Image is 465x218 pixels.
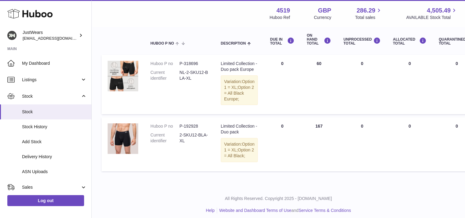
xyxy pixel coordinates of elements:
[387,117,433,171] td: 0
[150,42,174,45] span: Huboo P no
[406,6,458,20] a: 4,505.49 AVAILABLE Stock Total
[150,123,179,129] dt: Huboo P no
[97,196,460,202] p: All Rights Reserved. Copyright 2025 - [DOMAIN_NAME]
[221,123,258,135] div: Limited Collection - Duo pack
[301,55,337,114] td: 60
[23,30,78,41] div: JustWears
[22,93,80,99] span: Stock
[179,61,209,67] dd: P-318696
[217,208,351,213] li: and
[337,55,387,114] td: 0
[427,6,451,15] span: 4,505.49
[224,147,254,158] span: Option 2 = All Black;
[393,37,426,45] div: ALLOCATED Total
[276,6,290,15] strong: 4519
[314,15,331,20] div: Currency
[22,154,87,160] span: Delivery History
[264,55,301,114] td: 0
[150,61,179,67] dt: Huboo P no
[456,124,458,129] span: 0
[221,42,246,45] span: Description
[7,195,84,206] a: Log out
[108,123,138,154] img: product image
[264,117,301,171] td: 0
[179,123,209,129] dd: P-192928
[298,208,351,213] a: Service Terms & Conditions
[22,77,80,83] span: Listings
[270,15,290,20] div: Huboo Ref
[179,132,209,144] dd: 2-SKU12-BLA-XL
[406,15,458,20] span: AVAILABLE Stock Total
[22,139,87,145] span: Add Stock
[179,70,209,81] dd: NL-2-SKU12-BLA-XL
[355,15,382,20] span: Total sales
[343,37,381,45] div: UNPROCESSED Total
[301,117,337,171] td: 167
[224,85,254,101] span: Option 2 = All Black Europe;
[22,124,87,130] span: Stock History
[221,75,258,105] div: Variation:
[7,31,17,40] img: internalAdmin-4519@internal.huboo.com
[270,37,294,45] div: DUE IN TOTAL
[22,60,87,66] span: My Dashboard
[221,138,258,162] div: Variation:
[456,61,458,66] span: 0
[22,184,80,190] span: Sales
[307,34,331,46] div: ON HAND Total
[337,117,387,171] td: 0
[206,208,215,213] a: Help
[318,6,331,15] strong: GBP
[108,61,138,91] img: product image
[22,169,87,175] span: ASN Uploads
[221,61,258,72] div: Limited Collection - Duo pack Europe
[23,36,90,41] span: [EMAIL_ADDRESS][DOMAIN_NAME]
[22,109,87,115] span: Stock
[356,6,375,15] span: 286.29
[150,70,179,81] dt: Current identifier
[224,79,254,90] span: Option 1 = XL;
[355,6,382,20] a: 286.29 Total sales
[219,208,291,213] a: Website and Dashboard Terms of Use
[387,55,433,114] td: 0
[150,132,179,144] dt: Current identifier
